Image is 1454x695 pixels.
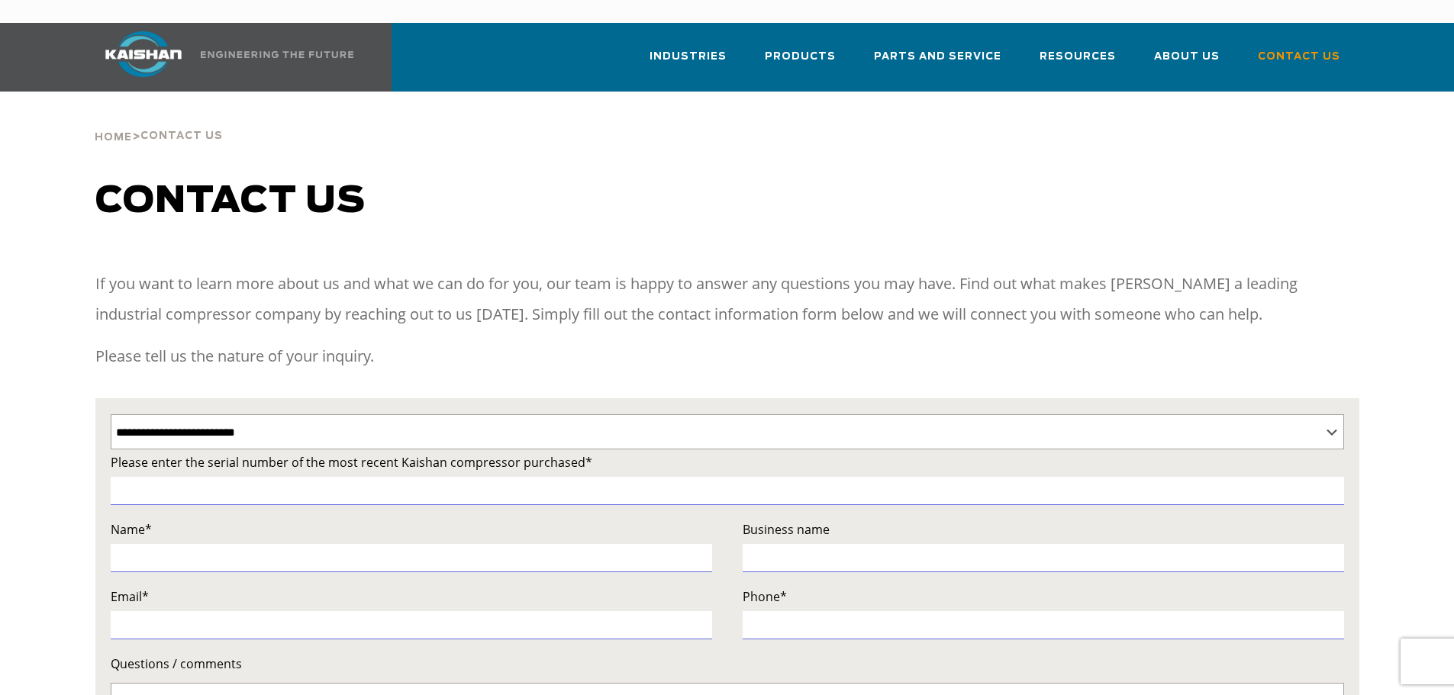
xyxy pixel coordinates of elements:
[111,519,712,540] label: Name*
[86,23,356,92] a: Kaishan USA
[1154,37,1220,88] a: About Us
[111,452,1344,473] label: Please enter the serial number of the most recent Kaishan compressor purchased*
[743,519,1344,540] label: Business name
[765,37,836,88] a: Products
[765,48,836,66] span: Products
[650,48,727,66] span: Industries
[650,37,727,88] a: Industries
[95,183,366,220] span: Contact us
[95,341,1359,372] p: Please tell us the nature of your inquiry.
[1258,37,1340,88] a: Contact Us
[95,130,132,143] a: Home
[140,131,223,141] span: Contact Us
[743,586,1344,607] label: Phone*
[1154,48,1220,66] span: About Us
[95,92,223,150] div: >
[111,586,712,607] label: Email*
[874,48,1001,66] span: Parts and Service
[95,133,132,143] span: Home
[1258,48,1340,66] span: Contact Us
[1040,37,1116,88] a: Resources
[874,37,1001,88] a: Parts and Service
[86,31,201,77] img: kaishan logo
[95,269,1359,330] p: If you want to learn more about us and what we can do for you, our team is happy to answer any qu...
[201,51,353,58] img: Engineering the future
[1040,48,1116,66] span: Resources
